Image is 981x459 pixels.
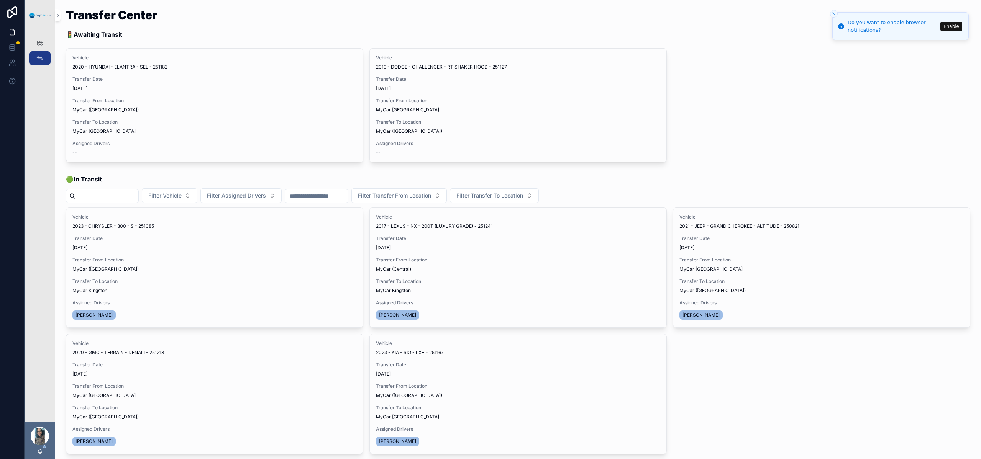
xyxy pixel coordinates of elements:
span: [DATE] [376,85,660,91]
span: MyCar Kingston [376,287,411,294]
a: Vehicle2021 - JEEP - GRAND CHEROKEE - ALTITUDE - 250821Transfer Date[DATE]Transfer From LocationM... [673,207,970,328]
span: 2020 - GMC - TERRAIN - DENALI - 251213 [72,350,164,356]
strong: Awaiting Transit [74,31,122,38]
span: Transfer Date [376,76,660,82]
span: -- [72,150,77,156]
span: Assigned Drivers [679,300,964,306]
span: Vehicle [376,214,660,220]
span: [DATE] [72,371,357,377]
span: Transfer From Location [376,257,660,263]
span: [PERSON_NAME] [379,312,416,318]
span: Transfer Date [376,362,660,368]
div: Do you want to enable browser notifications? [848,19,938,34]
span: Assigned Drivers [72,300,357,306]
span: Transfer From Location [376,383,660,389]
span: Assigned Drivers [72,426,357,432]
span: Transfer From Location [72,383,357,389]
span: Transfer From Location [376,98,660,104]
span: MyCar ([GEOGRAPHIC_DATA]) [72,414,139,420]
p: 🚦 [66,30,157,39]
span: 2023 - KIA - RIO - LX+ - 251167 [376,350,444,356]
span: Transfer Date [72,76,357,82]
span: Vehicle [376,340,660,346]
button: Enable [940,22,962,31]
span: Assigned Drivers [72,140,357,147]
span: MyCar ([GEOGRAPHIC_DATA]) [376,392,442,399]
span: Transfer Date [72,362,357,368]
img: App logo [29,13,51,18]
a: Vehicle2020 - GMC - TERRAIN - DENALI - 251213Transfer Date[DATE]Transfer From LocationMyCar [GEOG... [66,334,363,454]
span: Filter Assigned Drivers [207,192,266,199]
span: 2017 - LEXUS - NX - 200T (LUXURY GRADE) - 251241 [376,223,493,229]
span: MyCar [GEOGRAPHIC_DATA] [72,128,136,134]
span: Transfer To Location [376,278,660,284]
span: Vehicle [679,214,964,220]
span: 2020 - HYUNDAI - ELANTRA - SEL - 251182 [72,64,167,70]
span: 2021 - JEEP - GRAND CHEROKEE - ALTITUDE - 250821 [679,223,799,229]
span: Transfer To Location [72,405,357,411]
span: MyCar Kingston [72,287,107,294]
span: [DATE] [376,371,660,377]
button: Select Button [450,188,539,203]
a: Vehicle2020 - HYUNDAI - ELANTRA - SEL - 251182Transfer Date[DATE]Transfer From LocationMyCar ([GE... [66,48,363,162]
span: Transfer Date [376,235,660,242]
span: -- [376,150,381,156]
span: Transfer To Location [72,278,357,284]
span: [DATE] [679,245,964,251]
button: Select Button [351,188,447,203]
span: Filter Transfer To Location [456,192,523,199]
strong: In Transit [74,175,102,183]
span: Assigned Drivers [376,300,660,306]
span: Assigned Drivers [376,140,660,147]
span: MyCar [GEOGRAPHIC_DATA] [679,266,743,272]
a: Vehicle2019 - DODGE - CHALLENGER - RT SHAKER HOOD - 251127Transfer Date[DATE]Transfer From Locati... [369,48,667,162]
a: Vehicle2023 - KIA - RIO - LX+ - 251167Transfer Date[DATE]Transfer From LocationMyCar ([GEOGRAPHIC... [369,334,667,454]
button: Select Button [200,188,282,203]
span: Transfer To Location [72,119,357,125]
span: Vehicle [72,340,357,346]
span: Transfer Date [679,235,964,242]
span: [PERSON_NAME] [379,438,416,444]
span: [PERSON_NAME] [75,438,113,444]
button: Close toast [830,10,838,18]
span: Transfer From Location [72,98,357,104]
span: MyCar ([GEOGRAPHIC_DATA]) [376,128,442,134]
span: Transfer From Location [679,257,964,263]
span: MyCar ([GEOGRAPHIC_DATA]) [72,107,139,113]
span: [DATE] [72,245,357,251]
h1: Transfer Center [66,9,157,21]
span: Filter Transfer From Location [358,192,431,199]
span: [DATE] [72,85,357,91]
span: Transfer From Location [72,257,357,263]
button: Select Button [142,188,197,203]
span: Filter Vehicle [148,192,182,199]
span: MyCar ([GEOGRAPHIC_DATA]) [72,266,139,272]
span: Vehicle [376,55,660,61]
span: MyCar [GEOGRAPHIC_DATA] [376,107,439,113]
span: [PERSON_NAME] [682,312,720,318]
span: MyCar ([GEOGRAPHIC_DATA]) [679,287,746,294]
span: Vehicle [72,55,357,61]
span: 2023 - CHRYSLER - 300 - S - 251085 [72,223,154,229]
span: Vehicle [72,214,357,220]
span: MyCar [GEOGRAPHIC_DATA] [376,414,439,420]
a: Vehicle2023 - CHRYSLER - 300 - S - 251085Transfer Date[DATE]Transfer From LocationMyCar ([GEOGRAP... [66,207,363,328]
span: Transfer Date [72,235,357,242]
span: [PERSON_NAME] [75,312,113,318]
span: Assigned Drivers [376,426,660,432]
a: Vehicle2017 - LEXUS - NX - 200T (LUXURY GRADE) - 251241Transfer Date[DATE]Transfer From LocationM... [369,207,667,328]
div: scrollable content [25,31,55,75]
span: Transfer To Location [376,405,660,411]
span: 2019 - DODGE - CHALLENGER - RT SHAKER HOOD - 251127 [376,64,507,70]
span: Transfer To Location [679,278,964,284]
span: 🟢 [66,175,102,184]
span: MyCar [GEOGRAPHIC_DATA] [72,392,136,399]
span: [DATE] [376,245,660,251]
span: MyCar (Central) [376,266,411,272]
span: Transfer To Location [376,119,660,125]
